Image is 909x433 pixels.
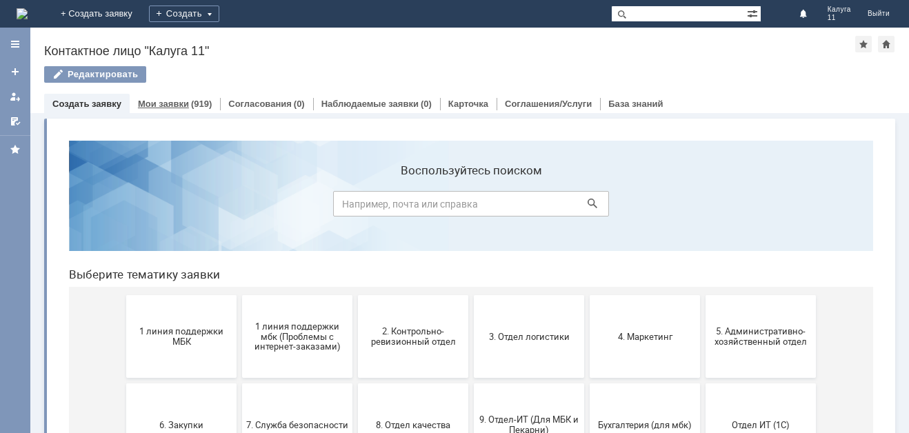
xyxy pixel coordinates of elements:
span: 8. Отдел качества [304,290,406,300]
img: logo [17,8,28,19]
input: Например, почта или справка [275,61,551,87]
button: Финансовый отдел [300,342,410,425]
button: Это соглашение не активно! [532,342,642,425]
span: 6. Закупки [72,290,174,300]
label: Воспользуйтесь поиском [275,34,551,48]
button: Бухгалтерия (для мбк) [532,254,642,336]
button: 1 линия поддержки МБК [68,165,179,248]
a: Мои заявки [4,85,26,108]
a: Мои заявки [138,99,189,109]
div: Контактное лицо "Калуга 11" [44,44,855,58]
div: (919) [191,99,212,109]
button: 6. Закупки [68,254,179,336]
button: 8. Отдел качества [300,254,410,336]
span: 3. Отдел логистики [420,201,522,212]
button: 2. Контрольно-ревизионный отдел [300,165,410,248]
span: Это соглашение не активно! [536,373,638,394]
span: 11 [828,14,851,22]
button: [PERSON_NAME]. Услуги ИТ для МБК (оформляет L1) [648,342,758,425]
a: База знаний [608,99,663,109]
header: Выберите тематику заявки [11,138,815,152]
div: Добавить в избранное [855,36,872,52]
button: 5. Административно-хозяйственный отдел [648,165,758,248]
a: Согласования [228,99,292,109]
span: Расширенный поиск [747,6,761,19]
button: 7. Служба безопасности [184,254,294,336]
div: Создать [149,6,219,22]
a: Перейти на домашнюю страницу [17,8,28,19]
div: Сделать домашней страницей [878,36,895,52]
button: Отдел-ИТ (Офис) [184,342,294,425]
span: 5. Административно-хозяйственный отдел [652,197,754,217]
button: 1 линия поддержки мбк (Проблемы с интернет-заказами) [184,165,294,248]
a: Наблюдаемые заявки [321,99,419,109]
span: Франчайзинг [420,378,522,388]
div: (0) [294,99,305,109]
span: 1 линия поддержки мбк (Проблемы с интернет-заказами) [188,191,290,222]
a: Мои согласования [4,110,26,132]
span: 9. Отдел-ИТ (Для МБК и Пекарни) [420,285,522,305]
span: 1 линия поддержки МБК [72,197,174,217]
button: 3. Отдел логистики [416,165,526,248]
span: Отдел-ИТ (Битрикс24 и CRM) [72,373,174,394]
button: 4. Маркетинг [532,165,642,248]
a: Соглашения/Услуги [505,99,592,109]
span: 4. Маркетинг [536,201,638,212]
span: [PERSON_NAME]. Услуги ИТ для МБК (оформляет L1) [652,367,754,399]
a: Карточка [448,99,488,109]
a: Создать заявку [52,99,121,109]
button: Франчайзинг [416,342,526,425]
span: Отдел-ИТ (Офис) [188,378,290,388]
span: 2. Контрольно-ревизионный отдел [304,197,406,217]
span: Бухгалтерия (для мбк) [536,290,638,300]
a: Создать заявку [4,61,26,83]
span: Отдел ИТ (1С) [652,290,754,300]
button: Отдел ИТ (1С) [648,254,758,336]
span: 7. Служба безопасности [188,290,290,300]
button: Отдел-ИТ (Битрикс24 и CRM) [68,342,179,425]
span: Финансовый отдел [304,378,406,388]
span: Калуга [828,6,851,14]
button: 9. Отдел-ИТ (Для МБК и Пекарни) [416,254,526,336]
div: (0) [421,99,432,109]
